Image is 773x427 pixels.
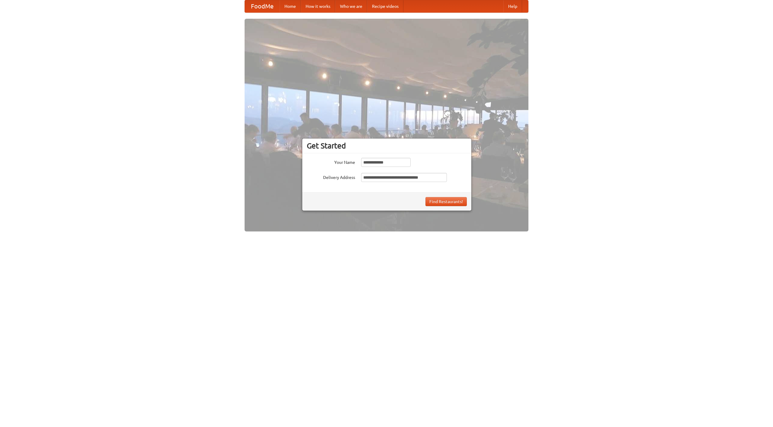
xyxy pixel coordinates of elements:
button: Find Restaurants! [425,197,467,206]
label: Delivery Address [307,173,355,180]
a: FoodMe [245,0,280,12]
h3: Get Started [307,141,467,150]
a: Recipe videos [367,0,403,12]
a: Help [503,0,522,12]
a: Home [280,0,301,12]
label: Your Name [307,158,355,165]
a: Who we are [335,0,367,12]
a: How it works [301,0,335,12]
